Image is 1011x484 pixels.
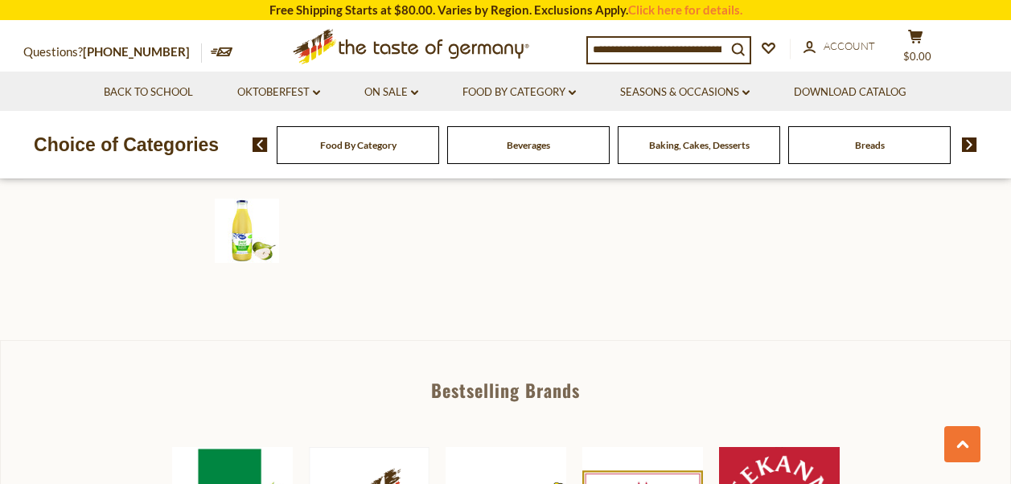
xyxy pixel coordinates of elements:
[903,50,931,63] span: $0.00
[620,84,750,101] a: Seasons & Occasions
[237,84,320,101] a: Oktoberfest
[215,199,279,263] img: Hero Pear Nectar, 33.8 oz
[649,139,750,151] a: Baking, Cakes, Desserts
[824,39,875,52] span: Account
[83,44,190,59] a: [PHONE_NUMBER]
[462,84,576,101] a: Food By Category
[320,139,397,151] a: Food By Category
[962,137,977,152] img: next arrow
[364,84,418,101] a: On Sale
[507,139,550,151] a: Beverages
[23,42,202,63] p: Questions?
[794,84,906,101] a: Download Catalog
[803,38,875,55] a: Account
[104,84,193,101] a: Back to School
[855,139,885,151] a: Breads
[1,381,1010,399] div: Bestselling Brands
[892,29,940,69] button: $0.00
[628,2,742,17] a: Click here for details.
[253,137,268,152] img: previous arrow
